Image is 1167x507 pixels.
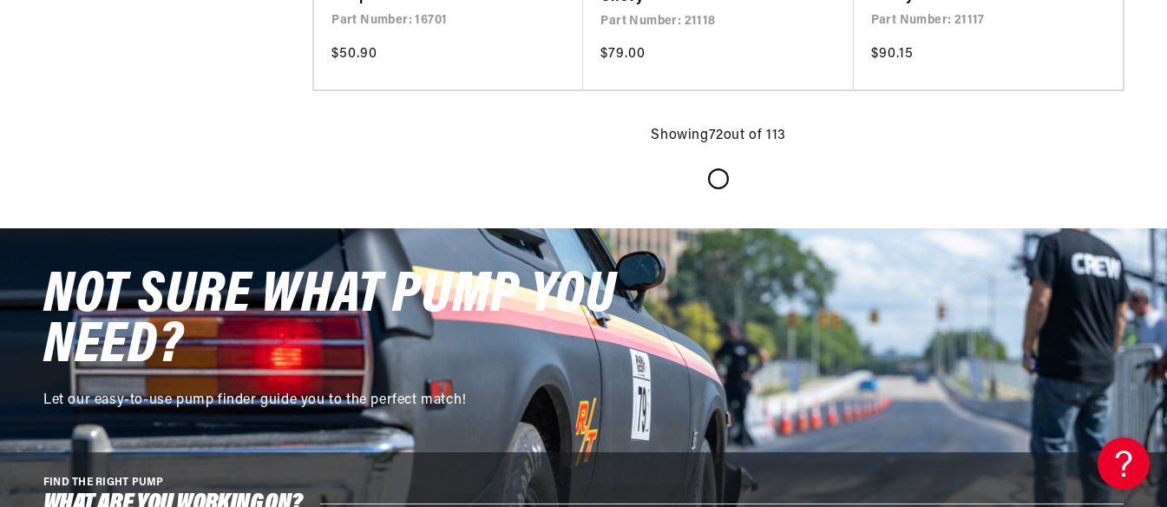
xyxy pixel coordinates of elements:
p: Showing out of 113 [651,125,785,148]
span: 72 [709,128,724,142]
span: NOT SURE WHAT PUMP YOU NEED? [43,267,616,376]
span: FIND THE RIGHT PUMP [43,477,164,488]
p: Let our easy-to-use pump finder guide you to the perfect match! [43,390,633,412]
